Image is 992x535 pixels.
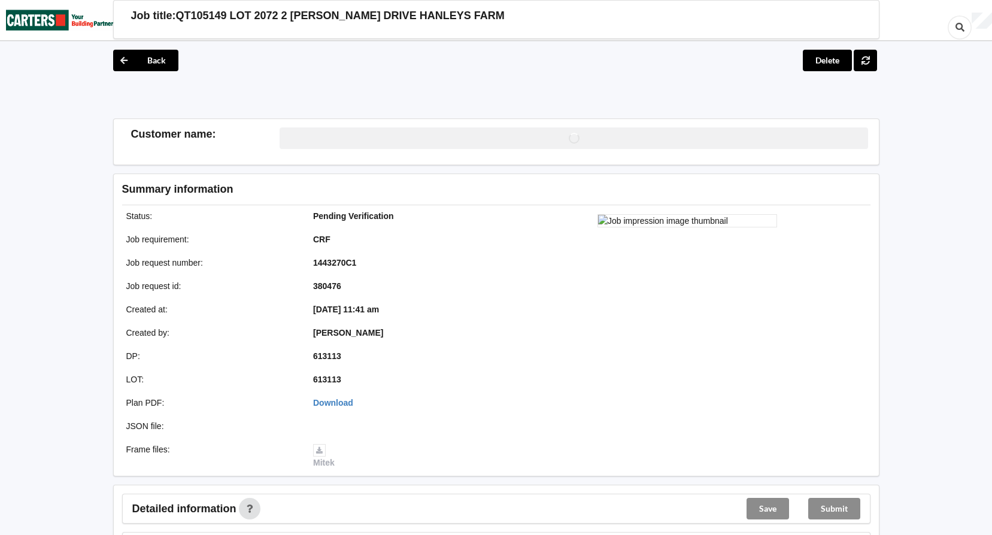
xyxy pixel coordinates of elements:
div: Created by : [118,327,305,339]
h3: Summary information [122,183,679,196]
button: Back [113,50,178,71]
div: Job requirement : [118,233,305,245]
b: 613113 [313,351,341,361]
a: Download [313,398,353,408]
div: Job request id : [118,280,305,292]
h3: Customer name : [131,127,280,141]
div: User Profile [972,13,992,29]
img: Job impression image thumbnail [597,214,777,227]
div: Plan PDF : [118,397,305,409]
a: Mitek [313,445,335,467]
img: Carters [6,1,114,39]
b: [PERSON_NAME] [313,328,383,338]
div: Status : [118,210,305,222]
b: Pending Verification [313,211,394,221]
div: Frame files : [118,443,305,469]
h3: QT105149 LOT 2072 2 [PERSON_NAME] DRIVE HANLEYS FARM [176,9,505,23]
b: CRF [313,235,330,244]
button: Delete [803,50,852,71]
span: Detailed information [132,503,236,514]
div: LOT : [118,373,305,385]
b: [DATE] 11:41 am [313,305,379,314]
b: 380476 [313,281,341,291]
div: Created at : [118,303,305,315]
h3: Job title: [131,9,176,23]
b: 1443270C1 [313,258,356,267]
div: DP : [118,350,305,362]
b: 613113 [313,375,341,384]
div: JSON file : [118,420,305,432]
div: Job request number : [118,257,305,269]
